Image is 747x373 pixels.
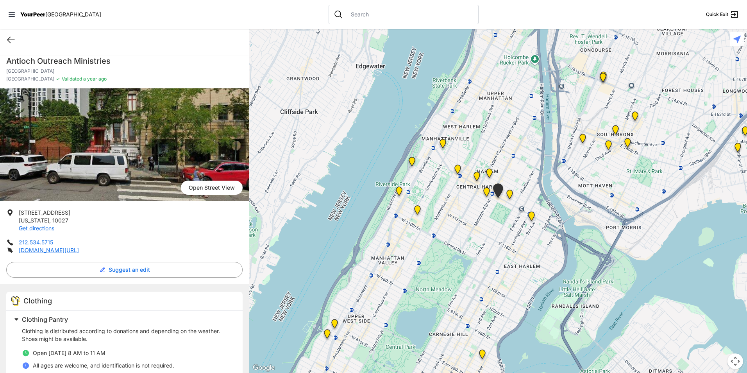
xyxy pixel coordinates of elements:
div: Harm Reduction Center [578,134,588,146]
div: Ford Hall [394,186,404,199]
span: [GEOGRAPHIC_DATA] [45,11,101,18]
a: 212.534.5715 [19,239,53,246]
p: All ages are welcome, and identification is not required. [33,362,174,369]
div: South Bronx NeON Works [598,73,608,85]
span: YourPeer [20,11,45,18]
div: Bronx Youth Center (BYC) [630,111,640,124]
a: Get directions [19,225,54,231]
a: [DOMAIN_NAME][URL] [19,247,79,253]
button: Map camera controls [727,353,743,369]
div: Main Location [527,212,536,224]
a: Open Street View [181,181,243,195]
div: Pathways Adult Drop-In Program [330,319,340,332]
span: [US_STATE] [19,217,49,224]
a: YourPeer[GEOGRAPHIC_DATA] [20,12,101,17]
div: The Cathedral Church of St. John the Divine [413,205,422,218]
div: The PILLARS – Holistic Recovery Support [453,165,463,177]
span: Quick Exit [706,11,728,18]
a: Quick Exit [706,10,739,19]
div: Avenue Church [477,350,487,362]
input: Search [346,11,474,18]
span: a year ago [82,76,107,82]
div: Manhattan [484,169,494,181]
span: [GEOGRAPHIC_DATA] [6,76,54,82]
img: Google [251,363,277,373]
span: Clothing [23,297,52,305]
div: The Bronx Pride Center [623,138,633,151]
div: The Bronx [611,125,620,138]
span: Clothing Pantry [22,316,68,323]
span: ✓ [56,76,60,82]
span: Validated [62,76,82,82]
span: Open [DATE] 8 AM to 11 AM [33,350,105,356]
a: Open this area in Google Maps (opens a new window) [251,363,277,373]
div: Manhattan [491,183,505,201]
span: 10027 [52,217,68,224]
div: Uptown/Harlem DYCD Youth Drop-in Center [472,172,482,184]
span: [STREET_ADDRESS] [19,209,70,216]
div: Bronx [599,72,608,84]
div: Manhattan [407,157,417,169]
h1: Antioch Outreach Ministries [6,56,243,66]
button: Suggest an edit [6,262,243,278]
p: Clothing is distributed according to donations and depending on the weather. Shoes might be avail... [22,327,233,343]
span: , [49,217,51,224]
div: East Harlem [505,190,515,202]
span: Suggest an edit [109,266,150,274]
p: [GEOGRAPHIC_DATA] [6,68,243,74]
